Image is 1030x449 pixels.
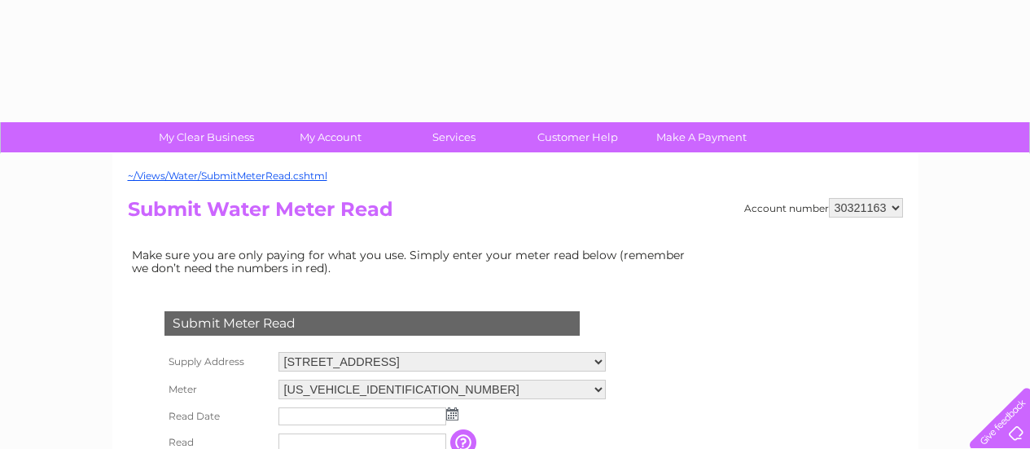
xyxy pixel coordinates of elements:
td: Make sure you are only paying for what you use. Simply enter your meter read below (remember we d... [128,244,698,279]
th: Read Date [160,403,274,429]
a: My Account [263,122,397,152]
a: My Clear Business [139,122,274,152]
a: ~/Views/Water/SubmitMeterRead.cshtml [128,169,327,182]
th: Meter [160,376,274,403]
a: Make A Payment [634,122,769,152]
h2: Submit Water Meter Read [128,198,903,229]
th: Supply Address [160,348,274,376]
a: Services [387,122,521,152]
div: Submit Meter Read [164,311,580,336]
a: Customer Help [511,122,645,152]
img: ... [446,407,458,420]
div: Account number [744,198,903,218]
